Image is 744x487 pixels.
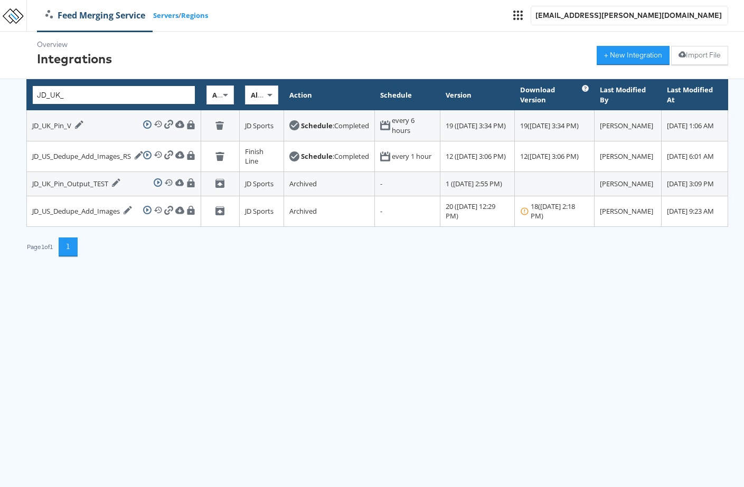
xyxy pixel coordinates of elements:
[520,121,589,131] div: 19 ( [DATE] 3:34 PM )
[37,9,153,22] a: Feed Merging Service
[301,121,369,131] div: : Completed
[239,141,284,171] td: Finish Line
[380,179,435,189] div: -
[595,141,662,171] td: [PERSON_NAME]
[239,110,284,141] td: JD Sports
[37,50,112,68] div: Integrations
[440,196,514,226] td: 20 ([DATE] 12:29 PM)
[662,110,728,141] td: [DATE] 1:06 AM
[284,196,374,226] td: Archived
[59,237,78,256] button: 1
[153,11,178,21] a: Servers
[37,9,208,22] div: /
[26,243,53,251] div: Page 1 of 1
[301,151,369,161] div: : Completed
[32,178,120,189] div: JD_UK_Pin_Output_TEST
[595,171,662,196] td: [PERSON_NAME]
[671,46,728,65] button: Import File
[440,141,514,171] td: 12 ([DATE] 3:06 PM)
[535,11,723,21] div: [EMAIL_ADDRESS][PERSON_NAME][DOMAIN_NAME]
[392,151,431,161] div: every 1 hour
[32,85,195,104] input: Integration Name
[392,116,435,135] div: every 6 hours
[32,206,132,216] div: JD_US_Dedupe_Add_Images
[595,110,662,141] td: [PERSON_NAME]
[301,151,333,161] strong: Schedule
[595,196,662,226] td: [PERSON_NAME]
[239,196,284,226] td: JD Sports
[520,202,589,221] div: 18 ( [DATE] 2:18 PM )
[595,80,662,110] th: Last Modified By
[37,40,112,50] div: Overview
[380,206,435,216] div: -
[284,80,374,110] th: Action
[32,120,83,131] div: JD_UK_Pin_V
[440,110,514,141] td: 19 ([DATE] 3:34 PM)
[32,151,143,161] div: JD_US_Dedupe_Add_Images_RS
[181,11,208,21] a: Regions
[662,171,728,196] td: [DATE] 3:09 PM
[374,80,440,110] th: Schedule
[662,80,728,110] th: Last Modified At
[301,121,333,130] strong: Schedule
[520,151,589,161] div: 12 ( [DATE] 3:06 PM )
[662,141,728,171] td: [DATE] 6:01 AM
[662,196,728,226] td: [DATE] 9:23 AM
[597,46,670,65] button: + New Integration
[440,80,514,110] th: Version
[440,171,514,196] td: 1 ([DATE] 2:55 PM)
[284,171,374,196] td: Archived
[251,90,299,100] span: All Companies
[212,90,223,100] span: All
[239,171,284,196] td: JD Sports
[520,85,582,104] div: Download Version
